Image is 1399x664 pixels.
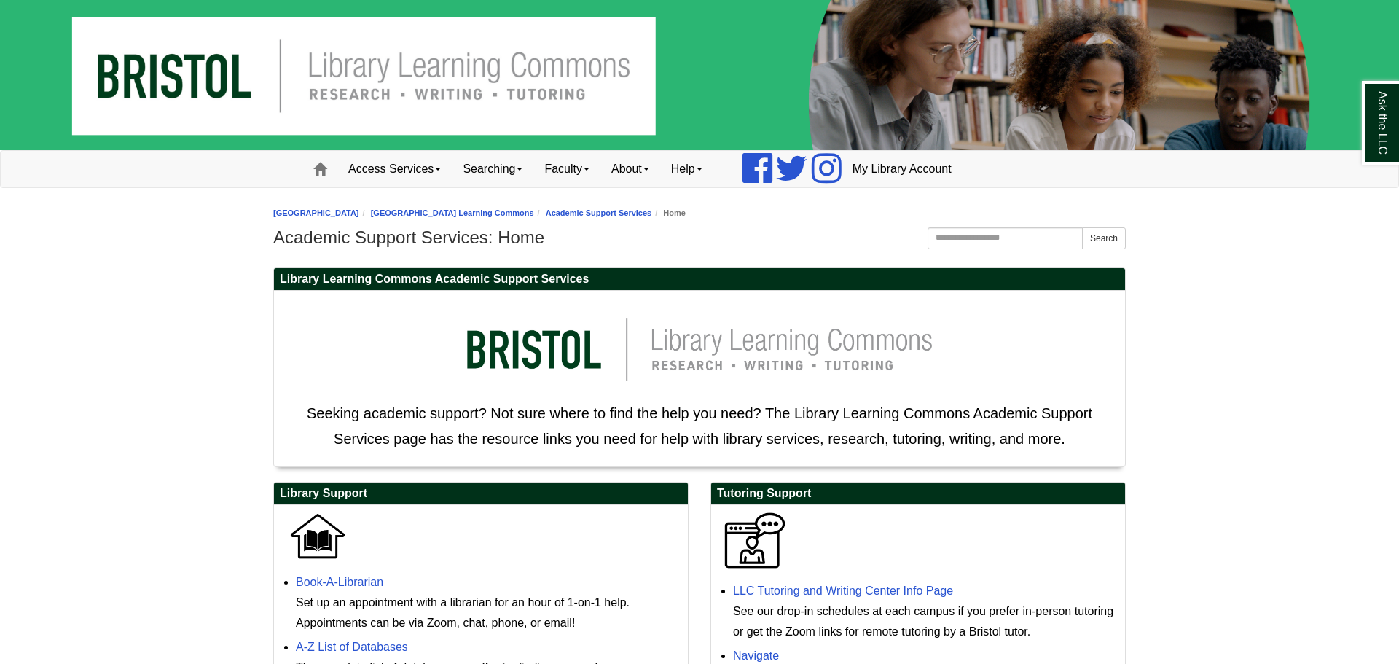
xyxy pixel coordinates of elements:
[273,227,1126,248] h1: Academic Support Services: Home
[296,641,408,653] a: A-Z List of Databases
[307,405,1092,447] span: Seeking academic support? Not sure where to find the help you need? The Library Learning Commons ...
[842,151,963,187] a: My Library Account
[1082,227,1126,249] button: Search
[296,576,383,588] a: Book-A-Librarian
[274,268,1125,291] h2: Library Learning Commons Academic Support Services
[274,483,688,505] h2: Library Support
[533,151,600,187] a: Faculty
[444,298,955,401] img: llc logo
[371,208,534,217] a: [GEOGRAPHIC_DATA] Learning Commons
[273,206,1126,220] nav: breadcrumb
[337,151,452,187] a: Access Services
[546,208,652,217] a: Academic Support Services
[273,208,359,217] a: [GEOGRAPHIC_DATA]
[733,585,953,597] a: LLC Tutoring and Writing Center Info Page
[296,593,681,633] div: Set up an appointment with a librarian for an hour of 1-on-1 help. Appointments can be via Zoom, ...
[651,206,686,220] li: Home
[660,151,713,187] a: Help
[733,601,1118,642] div: See our drop-in schedules at each campus if you prefer in-person tutoring or get the Zoom links f...
[600,151,660,187] a: About
[452,151,533,187] a: Searching
[711,483,1125,505] h2: Tutoring Support
[733,649,779,662] a: Navigate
